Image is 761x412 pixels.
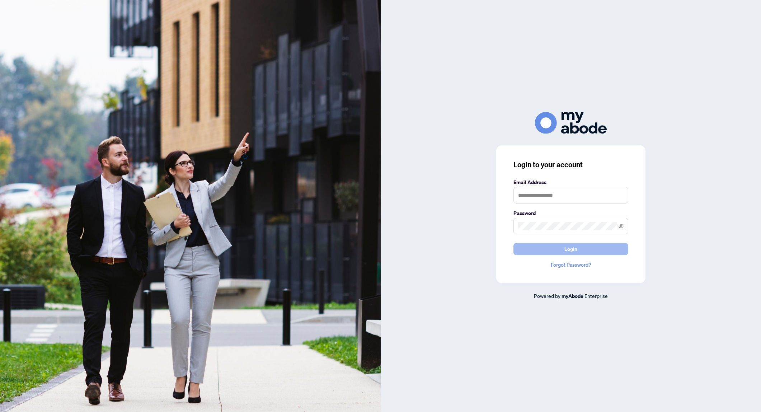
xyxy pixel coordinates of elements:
span: Login [564,243,577,255]
a: myAbode [562,292,583,300]
span: Enterprise [584,292,608,299]
label: Password [513,209,628,217]
img: ma-logo [535,112,607,134]
a: Forgot Password? [513,261,628,269]
button: Login [513,243,628,255]
span: eye-invisible [619,224,624,229]
h3: Login to your account [513,160,628,170]
label: Email Address [513,178,628,186]
span: Powered by [534,292,560,299]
